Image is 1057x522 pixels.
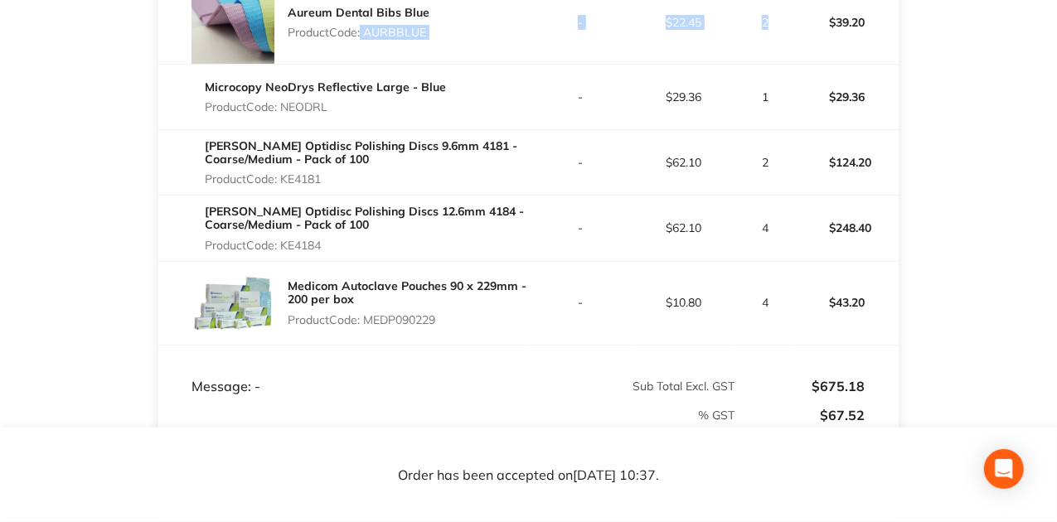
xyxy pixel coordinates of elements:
p: $39.20 [796,2,898,42]
div: Open Intercom Messenger [984,449,1024,489]
p: $29.36 [796,77,898,117]
p: % GST [159,408,735,422]
p: Product Code: KE4181 [205,172,528,186]
p: $248.40 [796,208,898,248]
p: $62.10 [633,221,735,234]
p: $22.45 [633,16,735,29]
p: Product Code: MEDP090229 [288,313,528,326]
p: Sub Total Excl. GST [530,379,735,393]
p: $43.20 [796,283,898,322]
p: 1 [736,90,793,104]
a: Microcopy NeoDrys Reflective Large - Blue [205,80,446,94]
p: - [530,296,632,309]
p: 2 [736,156,793,169]
img: OXR0OTFmaA [192,262,274,345]
a: Medicom Autoclave Pouches 90 x 229mm - 200 per box [288,278,526,307]
p: Product Code: AURBBLUE [288,26,429,39]
td: Message: - [158,345,528,394]
p: $62.10 [633,156,735,169]
p: - [530,221,632,234]
p: Order has been accepted on [DATE] 10:37 . [398,467,659,482]
a: [PERSON_NAME] Optidisc Polishing Discs 12.6mm 4184 - Coarse/Medium - Pack of 100 [205,204,524,232]
p: Product Code: KE4184 [205,239,528,252]
p: $124.20 [796,143,898,182]
p: 4 [736,221,793,234]
p: 2 [736,16,793,29]
p: $675.18 [736,379,865,394]
p: $10.80 [633,296,735,309]
p: - [530,156,632,169]
p: - [530,16,632,29]
p: $29.36 [633,90,735,104]
p: $67.52 [736,408,865,423]
a: [PERSON_NAME] Optidisc Polishing Discs 9.6mm 4181 - Coarse/Medium - Pack of 100 [205,138,517,167]
p: Product Code: NEODRL [205,100,446,114]
a: Aureum Dental Bibs Blue [288,5,429,20]
p: 4 [736,296,793,309]
p: - [530,90,632,104]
